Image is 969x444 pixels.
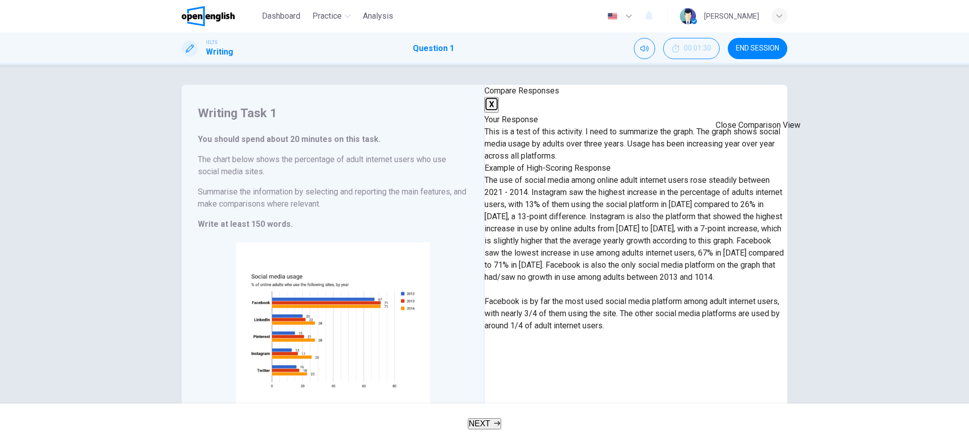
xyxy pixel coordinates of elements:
p: This is a test of this activity. I need to summarize the graph. The graph shows social media usag... [484,126,787,162]
strong: Write at least 150 words. [198,219,293,229]
img: Profile picture [680,8,696,24]
p: Close Comparison View [716,119,800,131]
span: Analysis [363,10,393,22]
h6: Summarise the information by selecting and reporting the main features, and make comparisons wher... [198,186,468,210]
span: Example of High-Scoring Response [484,163,611,173]
button: NEXT [468,418,502,429]
h6: The chart below shows the percentage of adult internet users who use social media sites. [198,154,468,178]
h6: You should spend about 20 minutes on this task. [198,133,468,145]
h1: Question 1 [413,42,454,55]
button: Analysis [359,7,397,25]
button: 00:01:30 [663,38,720,59]
p: The use of social media among online adult internet users rose steadily between 2021 - 2014. Inst... [484,174,787,332]
button: Practice [308,7,355,25]
h1: Writing [206,46,233,58]
div: [PERSON_NAME] [704,10,759,22]
p: Compare Responses [484,85,787,97]
h4: Writing Task 1 [198,105,468,121]
span: END SESSION [736,44,779,53]
span: Dashboard [262,10,300,22]
span: IELTS [206,39,218,46]
button: END SESSION [728,38,787,59]
img: en [606,13,619,20]
span: NEXT [469,419,491,428]
div: Mute [634,38,655,59]
span: 00:01:30 [684,44,711,53]
span: Your Response [484,115,538,124]
img: OpenEnglish logo [182,6,235,26]
div: Hide [663,38,720,59]
a: OpenEnglish logo [182,6,258,26]
span: Practice [312,10,342,22]
button: Dashboard [258,7,304,25]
